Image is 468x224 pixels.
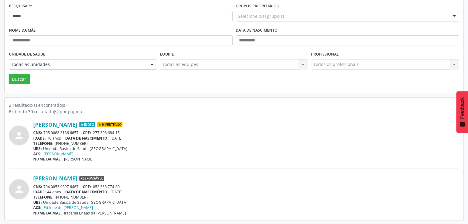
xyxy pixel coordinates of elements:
[93,130,120,135] span: 277.393.684-15
[33,141,459,146] div: [PHONE_NUMBER]
[33,175,77,182] a: [PERSON_NAME]
[110,189,122,195] span: [DATE]
[33,130,459,135] div: 705 0068 3136 6657
[93,184,120,189] span: 052.363.774-80
[236,26,278,35] label: Data de nascimento
[33,189,46,195] span: IDADE:
[44,151,73,156] a: [PERSON_NAME]
[83,184,91,189] span: CPF:
[33,121,77,128] a: [PERSON_NAME]
[33,189,459,195] div: 44 anos
[65,189,109,195] span: DATA DE NASCIMENTO:
[236,2,279,11] label: Grupos prioritários
[33,200,459,205] div: Unidade Basica de Saude [GEOGRAPHIC_DATA]
[79,122,95,127] span: Idoso
[44,205,93,210] a: Edilene de [PERSON_NAME]
[33,136,46,141] span: IDADE:
[65,136,109,141] span: DATA DE NASCIMENTO:
[33,195,459,200] div: [PHONE_NUMBER]
[9,74,30,84] button: Buscar
[160,50,174,59] label: Equipe
[33,136,459,141] div: 70 anos
[11,61,144,68] span: Todas as unidades
[79,176,104,181] span: Responsável
[459,97,465,119] span: Feedback
[33,200,42,205] span: UBS:
[33,146,459,151] div: Unidade Basica de Saude [GEOGRAPHIC_DATA]
[33,184,42,189] span: CNS:
[64,210,126,216] span: Iracema Enéas da [PERSON_NAME]
[33,210,62,216] span: NOME DA MÃE:
[33,151,42,156] span: ACS:
[9,2,32,11] label: Pesquisar
[83,130,91,135] span: CPF:
[33,195,54,200] span: TELEFONE:
[33,130,42,135] span: CNS:
[238,13,284,19] span: Selecione o(s) grupo(s)
[9,50,45,59] label: Unidade de saúde
[14,184,25,195] i: person
[64,156,94,162] span: [PERSON_NAME]
[97,122,122,127] span: Hipertenso
[9,102,459,108] div: 2 resultado(s) encontrado(s)
[9,26,36,35] label: Nome da mãe
[33,146,42,151] span: UBS:
[110,136,122,141] span: [DATE]
[14,130,25,141] i: person
[33,184,459,189] div: 704 0053 9897 6467
[33,141,54,146] span: TELEFONE:
[311,50,339,59] label: Profissional
[33,156,62,162] span: NOME DA MÃE:
[33,205,42,210] span: ACS:
[9,108,459,115] div: Exibindo 30 resultado(s) por página
[456,91,468,133] button: Feedback - Mostrar pesquisa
